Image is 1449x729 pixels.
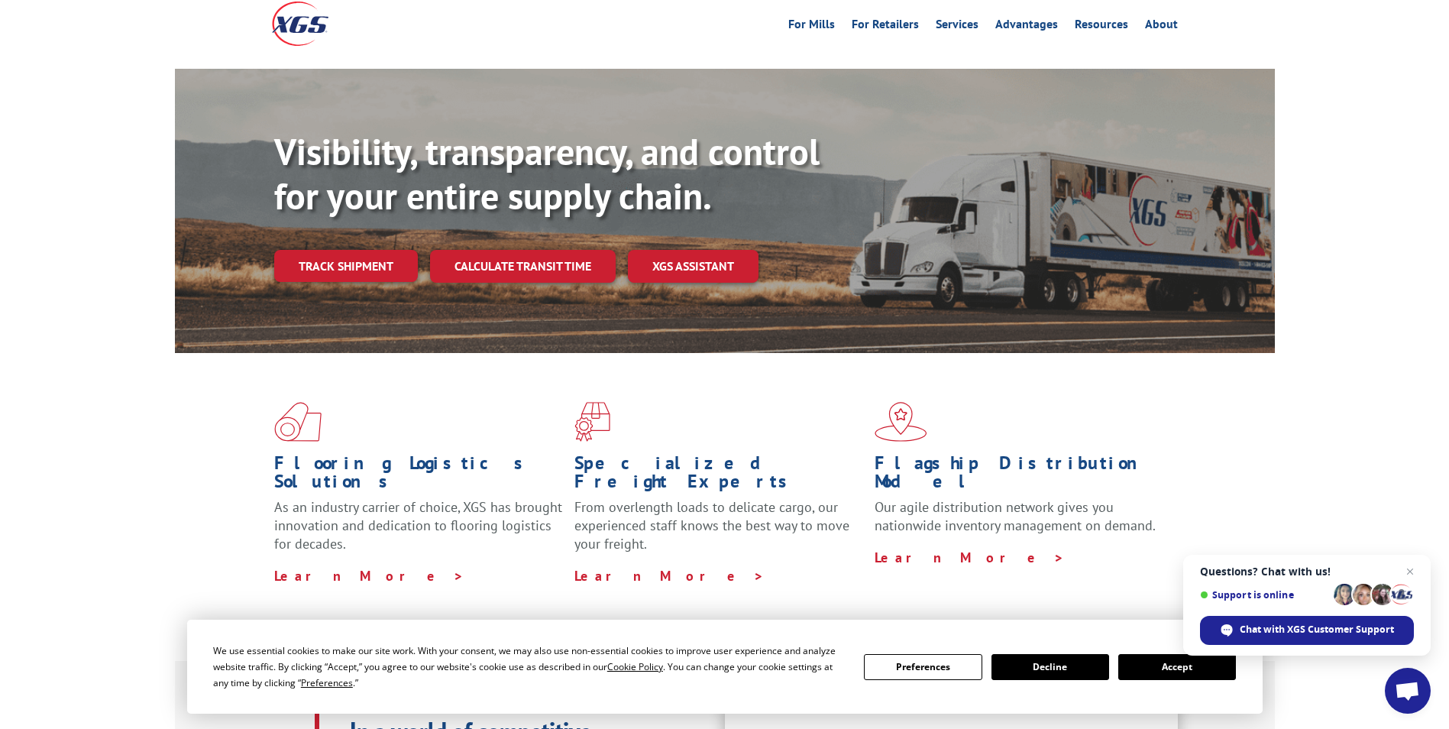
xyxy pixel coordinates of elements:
div: We use essential cookies to make our site work. With your consent, we may also use non-essential ... [213,643,846,691]
span: Cookie Policy [607,660,663,673]
img: xgs-icon-focused-on-flooring-red [574,402,610,442]
div: Chat with XGS Customer Support [1200,616,1414,645]
button: Decline [991,654,1109,680]
a: Track shipment [274,250,418,282]
span: Questions? Chat with us! [1200,565,1414,578]
a: Advantages [995,18,1058,35]
a: XGS ASSISTANT [628,250,758,283]
img: xgs-icon-flagship-distribution-model-red [875,402,927,442]
p: From overlength loads to delicate cargo, our experienced staff knows the best way to move your fr... [574,498,863,566]
a: Services [936,18,978,35]
h1: Specialized Freight Experts [574,454,863,498]
span: As an industry carrier of choice, XGS has brought innovation and dedication to flooring logistics... [274,498,562,552]
a: Learn More > [274,567,464,585]
span: Support is online [1200,589,1328,601]
img: xgs-icon-total-supply-chain-intelligence-red [274,402,322,442]
span: Our agile distribution network gives you nationwide inventory management on demand. [875,498,1156,534]
div: Cookie Consent Prompt [187,620,1263,714]
b: Visibility, transparency, and control for your entire supply chain. [274,128,820,219]
h1: Flooring Logistics Solutions [274,454,563,498]
span: Close chat [1401,562,1419,581]
button: Preferences [864,654,982,680]
h1: Flagship Distribution Model [875,454,1163,498]
a: Learn More > [875,549,1065,566]
a: Resources [1075,18,1128,35]
a: About [1145,18,1178,35]
a: For Retailers [852,18,919,35]
span: Preferences [301,676,353,689]
span: Chat with XGS Customer Support [1240,623,1394,637]
button: Accept [1118,654,1236,680]
a: Learn More > [574,567,765,585]
a: For Mills [788,18,835,35]
a: Calculate transit time [430,250,616,283]
div: Open chat [1385,668,1431,714]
